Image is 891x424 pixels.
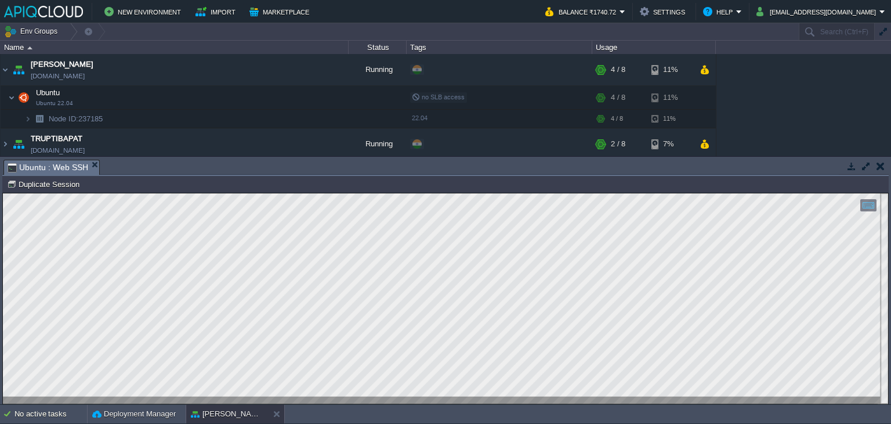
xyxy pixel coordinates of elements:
div: 11% [651,86,689,109]
button: [PERSON_NAME] [191,408,264,420]
div: 2 / 8 [611,128,625,160]
span: 237185 [48,114,104,124]
div: 11% [651,110,689,128]
div: 4 / 8 [611,54,625,85]
button: Help [703,5,736,19]
button: Import [195,5,239,19]
img: AMDAwAAAACH5BAEAAAAALAAAAAABAAEAAAICRAEAOw== [24,110,31,128]
button: Duplicate Session [7,179,83,189]
button: Settings [640,5,689,19]
div: Status [349,41,406,54]
img: AMDAwAAAACH5BAEAAAAALAAAAAABAAEAAAICRAEAOw== [1,128,10,160]
a: [DOMAIN_NAME] [31,70,85,82]
a: [PERSON_NAME] [31,59,93,70]
img: AMDAwAAAACH5BAEAAAAALAAAAAABAAEAAAICRAEAOw== [10,128,27,160]
span: Ubuntu 22.04 [36,100,73,107]
img: AMDAwAAAACH5BAEAAAAALAAAAAABAAEAAAICRAEAOw== [10,54,27,85]
button: Deployment Manager [92,408,176,420]
div: 7% [651,128,689,160]
div: Running [349,54,407,85]
img: AMDAwAAAACH5BAEAAAAALAAAAAABAAEAAAICRAEAOw== [16,86,32,109]
a: [DOMAIN_NAME] [31,145,85,156]
span: 22.04 [412,114,428,121]
img: AMDAwAAAACH5BAEAAAAALAAAAAABAAEAAAICRAEAOw== [1,54,10,85]
button: New Environment [104,5,184,19]
span: Ubuntu : Web SSH [8,160,88,175]
span: Ubuntu [35,88,61,98]
button: Env Groups [4,23,61,39]
div: Usage [593,41,715,54]
a: UbuntuUbuntu 22.04 [35,88,61,97]
div: Name [1,41,348,54]
img: AMDAwAAAACH5BAEAAAAALAAAAAABAAEAAAICRAEAOw== [27,46,32,49]
div: No active tasks [15,405,87,423]
button: Balance ₹1740.72 [545,5,620,19]
span: no SLB access [412,94,465,100]
div: Tags [407,41,592,54]
div: 4 / 8 [611,86,625,109]
img: APIQCloud [4,6,83,17]
div: 11% [651,54,689,85]
img: AMDAwAAAACH5BAEAAAAALAAAAAABAAEAAAICRAEAOw== [8,86,15,109]
img: AMDAwAAAACH5BAEAAAAALAAAAAABAAEAAAICRAEAOw== [31,110,48,128]
span: Node ID: [49,114,78,123]
div: 4 / 8 [611,110,623,128]
a: TRUPTIBAPAT [31,133,82,145]
div: Running [349,128,407,160]
a: Node ID:237185 [48,114,104,124]
button: Marketplace [249,5,313,19]
button: [EMAIL_ADDRESS][DOMAIN_NAME] [756,5,879,19]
